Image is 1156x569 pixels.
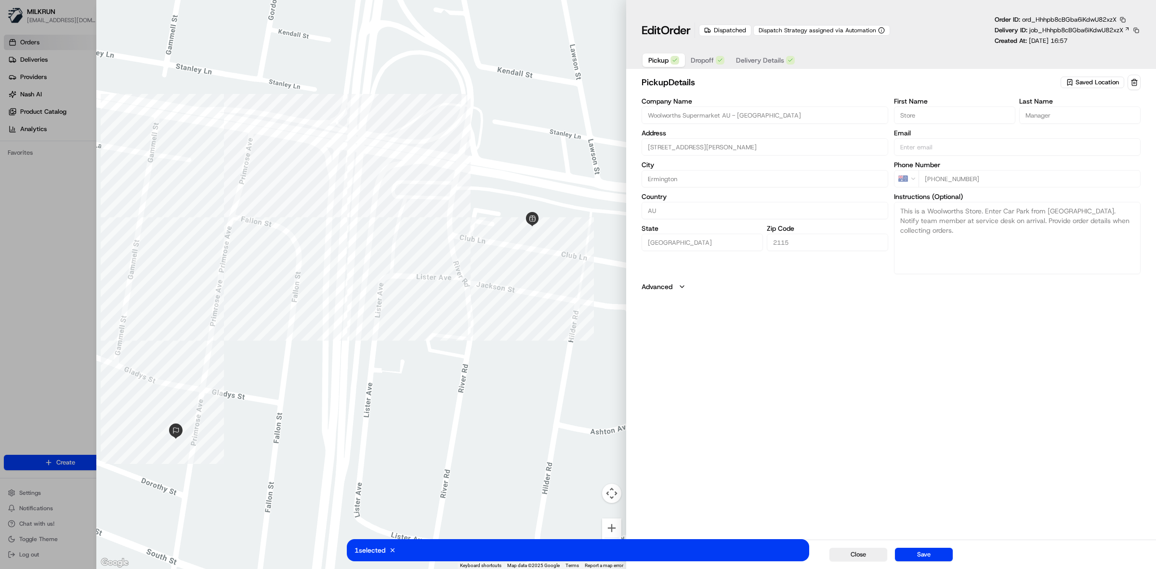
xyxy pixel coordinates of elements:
[642,225,763,232] label: State
[1061,76,1126,89] button: Saved Location
[602,518,621,538] button: Zoom in
[767,234,888,251] input: Enter zip code
[602,484,621,503] button: Map camera controls
[894,130,1141,136] label: Email
[1029,26,1130,35] a: job_Hhhpb8cBGba6iKdwU82xzX
[642,282,672,291] label: Advanced
[919,170,1141,187] input: Enter phone number
[661,23,691,38] span: Order
[642,202,888,219] input: Enter country
[642,282,1141,291] button: Advanced
[995,15,1117,24] p: Order ID:
[894,138,1141,156] input: Enter email
[759,26,876,34] span: Dispatch Strategy assigned via Automation
[507,563,560,568] span: Map data ©2025 Google
[642,106,888,124] input: Enter company name
[642,161,888,168] label: City
[642,234,763,251] input: Enter state
[894,193,1141,200] label: Instructions (Optional)
[1022,15,1117,24] span: ord_Hhhpb8cBGba6iKdwU82xzX
[691,55,714,65] span: Dropoff
[602,538,621,557] button: Zoom out
[1029,26,1123,35] span: job_Hhhpb8cBGba6iKdwU82xzX
[1029,37,1067,45] span: [DATE] 16:57
[829,548,887,561] button: Close
[642,76,1059,89] h2: pickup Details
[894,98,1015,105] label: First Name
[995,37,1067,45] p: Created At:
[642,193,888,200] label: Country
[642,130,888,136] label: Address
[894,106,1015,124] input: Enter first name
[642,98,888,105] label: Company Name
[460,562,501,569] button: Keyboard shortcuts
[895,548,953,561] button: Save
[894,202,1141,274] textarea: This is a Woolworths Store. Enter Car Park from [GEOGRAPHIC_DATA]. Notify team member at service ...
[648,55,669,65] span: Pickup
[1019,98,1141,105] label: Last Name
[894,161,1141,168] label: Phone Number
[753,25,890,36] button: Dispatch Strategy assigned via Automation
[995,26,1141,35] div: Delivery ID:
[99,556,131,569] img: Google
[1019,106,1141,124] input: Enter last name
[699,25,751,36] div: Dispatched
[585,563,623,568] a: Report a map error
[642,138,888,156] input: 30 Betty Cuthbert Ave, Ermington, NSW 2115, AU
[99,556,131,569] a: Open this area in Google Maps (opens a new window)
[642,170,888,187] input: Enter city
[1076,78,1119,87] span: Saved Location
[642,23,691,38] h1: Edit
[767,225,888,232] label: Zip Code
[565,563,579,568] a: Terms (opens in new tab)
[736,55,784,65] span: Delivery Details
